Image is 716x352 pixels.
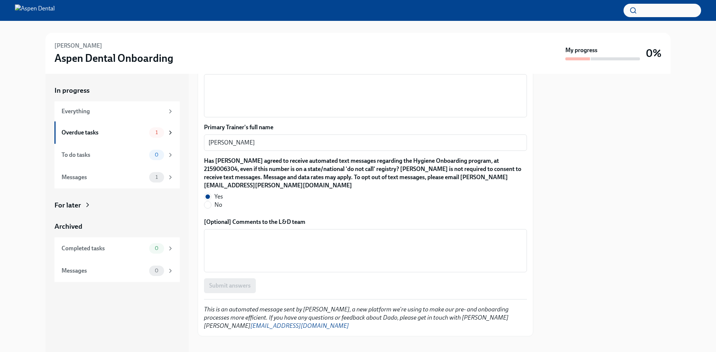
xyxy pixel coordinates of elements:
a: To do tasks0 [54,144,180,166]
span: Yes [214,193,223,201]
a: Archived [54,222,180,231]
a: [EMAIL_ADDRESS][DOMAIN_NAME] [251,322,349,329]
a: Completed tasks0 [54,237,180,260]
h3: 0% [646,47,662,60]
textarea: [PERSON_NAME] [208,138,522,147]
a: In progress [54,86,180,95]
span: 0 [150,152,163,158]
span: 1 [151,174,162,180]
h6: [PERSON_NAME] [54,42,102,50]
label: [Optional] Comments to the L&D team [204,218,527,226]
a: For later [54,200,180,210]
a: Everything [54,101,180,121]
a: Messages1 [54,166,180,188]
a: Overdue tasks1 [54,121,180,144]
a: Messages0 [54,260,180,282]
label: Has [PERSON_NAME] agreed to receive automated text messages regarding the Hygiene Onboarding prog... [204,157,527,190]
span: No [214,201,222,209]
span: 0 [150,268,163,273]
em: This is an automated message sent by [PERSON_NAME], a new platform we're using to make our pre- a... [204,306,509,329]
label: Primary Trainer's full name [204,123,527,131]
img: Aspen Dental [15,4,55,16]
div: For later [54,200,81,210]
span: 1 [151,130,162,135]
span: 0 [150,245,163,251]
div: Messages [62,267,146,275]
div: Messages [62,173,146,181]
div: To do tasks [62,151,146,159]
div: Completed tasks [62,244,146,253]
h3: Aspen Dental Onboarding [54,51,173,65]
div: Everything [62,107,164,115]
div: Overdue tasks [62,129,146,137]
strong: My progress [565,46,597,54]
